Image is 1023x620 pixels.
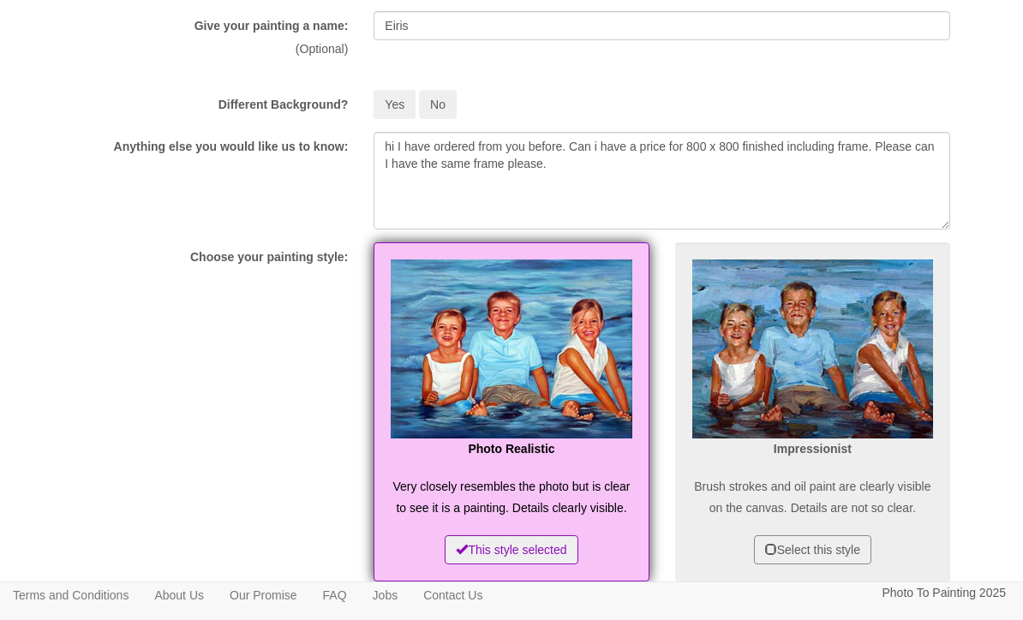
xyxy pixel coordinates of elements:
button: Yes [374,90,416,119]
label: Anything else you would like us to know: [114,138,349,155]
p: Photo To Painting 2025 [882,582,1006,604]
img: Realism [391,259,631,438]
label: Choose your painting style: [190,248,348,265]
p: Very closely resembles the photo but is clear to see it is a painting. Details clearly visible. [391,476,631,518]
a: FAQ [310,582,360,608]
p: Photo Realistic [391,438,631,460]
p: Brush strokes and oil paint are clearly visible on the canvas. Details are not so clear. [692,476,933,518]
p: Impressionist [692,438,933,460]
label: Give your painting a name: [194,17,349,34]
button: This style selected [445,535,577,564]
label: Different Background? [218,96,349,113]
a: About Us [141,582,217,608]
button: Select this style [754,535,871,564]
img: Impressionist [692,259,933,438]
button: No [419,90,457,119]
p: (Optional) [73,39,348,60]
a: Our Promise [217,582,310,608]
a: Contact Us [410,582,495,608]
a: Jobs [360,582,411,608]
